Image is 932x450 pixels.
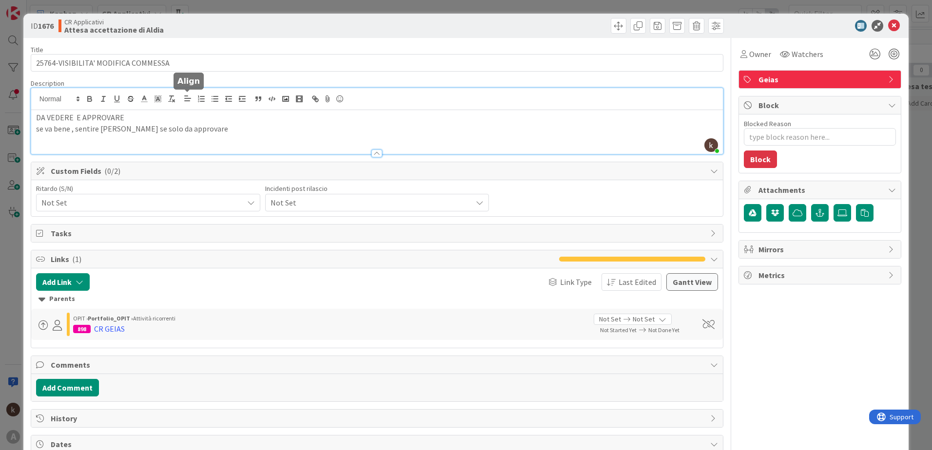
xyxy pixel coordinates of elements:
[64,26,164,34] b: Attesa accettazione di Aldia
[51,253,554,265] span: Links
[51,412,705,424] span: History
[51,359,705,371] span: Comments
[36,123,718,134] p: se va bene , sentire [PERSON_NAME] se solo da approvare
[602,273,661,291] button: Last Edited
[758,99,883,111] span: Block
[758,184,883,196] span: Attachments
[619,276,656,288] span: Last Edited
[72,254,81,264] span: ( 1 )
[41,196,238,209] span: Not Set
[94,323,125,335] div: CR GEIAS
[633,314,655,324] span: Not Set
[744,119,791,128] label: Blocked Reason
[104,166,120,176] span: ( 0/2 )
[560,276,592,288] span: Link Type
[38,21,54,31] b: 1676
[792,48,823,60] span: Watchers
[20,1,44,13] span: Support
[744,150,777,168] button: Block
[73,315,88,322] span: OPIT ›
[758,74,883,85] span: Geias
[648,326,680,334] span: Not Done Yet
[265,185,489,192] div: Incidenti post rilascio
[51,165,705,177] span: Custom Fields
[39,294,716,304] div: Parents
[599,314,621,324] span: Not Set
[271,196,467,209] span: Not Set
[133,315,175,322] span: Attività ricorrenti
[758,269,883,281] span: Metrics
[51,438,705,450] span: Dates
[36,185,260,192] div: Ritardo (S/N)
[31,54,723,72] input: type card name here...
[758,244,883,255] span: Mirrors
[64,18,164,26] span: CR Applicativi
[600,326,637,334] span: Not Started Yet
[36,379,99,396] button: Add Comment
[36,273,90,291] button: Add Link
[704,138,718,152] img: AAcHTtd5rm-Hw59dezQYKVkaI0MZoYjvbSZnFopdN0t8vu62=s96-c
[666,273,718,291] button: Gantt View
[73,325,91,333] div: 898
[36,112,718,123] p: DA VEDERE E APPROVARE
[749,48,771,60] span: Owner
[31,79,64,88] span: Description
[88,315,133,322] b: Portfolio_OPIT ›
[51,227,705,239] span: Tasks
[31,20,54,32] span: ID
[177,76,200,86] h5: Align
[31,45,43,54] label: Title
